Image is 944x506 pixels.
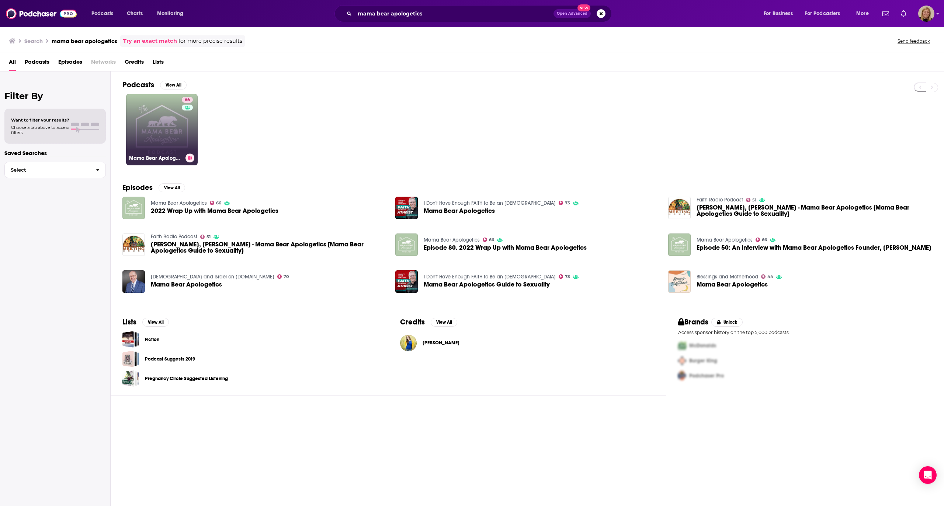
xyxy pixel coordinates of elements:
[423,340,459,346] a: Hillary Morgan Ferrer
[153,56,164,71] a: Lists
[483,238,494,242] a: 66
[395,233,418,256] img: Episode 80. 2022 Wrap Up with Mama Bear Apologetics
[697,281,768,288] a: Mama Bear Apologetics
[122,370,139,387] span: Pregnancy Circle Suggested Listening
[178,37,242,45] span: for more precise results
[25,56,49,71] a: Podcasts
[145,375,228,383] a: Pregnancy Circle Suggested Listening
[126,94,198,165] a: 66Mama Bear Apologetics
[277,274,289,279] a: 70
[689,342,716,349] span: McDonalds
[122,80,187,89] a: PodcastsView All
[160,81,187,89] button: View All
[122,317,169,327] a: ListsView All
[400,331,654,355] button: Hillary Morgan FerrerHillary Morgan Ferrer
[424,281,550,288] span: Mama Bear Apologetics Guide to Sexuality
[400,317,425,327] h2: Credits
[711,318,743,327] button: Unlock
[6,7,77,21] img: Podchaser - Follow, Share and Rate Podcasts
[668,197,691,219] img: Ferrer, Hillary Morgan - Mama Bear Apologetics {Mama Bear Apologetics Guide to Sexuality}
[395,270,418,293] img: Mama Bear Apologetics Guide to Sexuality
[489,238,494,242] span: 66
[559,201,570,205] a: 73
[759,8,802,20] button: open menu
[4,162,106,178] button: Select
[5,168,90,172] span: Select
[159,183,185,192] button: View All
[697,237,753,243] a: Mama Bear Apologetics
[11,117,69,123] span: Want to filter your results?
[689,358,717,364] span: Burger King
[424,237,480,243] a: Mama Bear Apologetics
[668,233,691,256] img: Episode 50: An Interview with Mama Bear Apologetics Founder, Hillary Ferrer
[761,274,774,279] a: 44
[24,38,43,45] h3: Search
[122,331,139,348] span: Fiction
[151,281,222,288] span: Mama Bear Apologetics
[565,275,570,278] span: 73
[125,56,144,71] a: Credits
[697,274,758,280] a: Blessings and Motherhood
[431,318,457,327] button: View All
[424,200,556,206] a: I Don't Have Enough FAITH to Be an ATHEIST
[424,245,587,251] a: Episode 80. 2022 Wrap Up with Mama Bear Apologetics
[424,274,556,280] a: I Don't Have Enough FAITH to Be an ATHEIST
[553,9,591,18] button: Open AdvancedNew
[689,373,724,379] span: Podchaser Pro
[122,270,145,293] a: Mama Bear Apologetics
[557,12,587,15] span: Open Advanced
[746,198,757,202] a: 51
[127,8,143,19] span: Charts
[752,198,756,202] span: 51
[210,201,222,205] a: 66
[142,318,169,327] button: View All
[216,201,221,205] span: 66
[151,208,278,214] a: 2022 Wrap Up with Mama Bear Apologetics
[395,197,418,219] a: Mama Bear Apologetics
[4,91,106,101] h2: Filter By
[697,245,931,251] a: Episode 50: An Interview with Mama Bear Apologetics Founder, Hillary Ferrer
[697,204,932,217] a: Ferrer, Hillary Morgan - Mama Bear Apologetics {Mama Bear Apologetics Guide to Sexuality}
[122,197,145,219] a: 2022 Wrap Up with Mama Bear Apologetics
[284,275,289,278] span: 70
[678,330,932,335] p: Access sponsor history on the top 5,000 podcasts.
[668,270,691,293] a: Mama Bear Apologetics
[151,233,197,240] a: Faith Radio Podcast
[122,351,139,367] a: Podcast Suggests 2019
[200,235,211,239] a: 51
[122,233,145,256] img: Ferrer, Hillary Morgan - Mama Bear Apologetics {Mama Bear Apologetics Guide to Sexuality}
[756,238,767,242] a: 66
[9,56,16,71] a: All
[185,96,190,104] span: 66
[851,8,878,20] button: open menu
[918,6,934,22] button: Show profile menu
[424,208,495,214] span: Mama Bear Apologetics
[86,8,123,20] button: open menu
[355,8,553,20] input: Search podcasts, credits, & more...
[565,201,570,205] span: 73
[805,8,840,19] span: For Podcasters
[151,274,274,280] a: Holy Scriptures and Israel on Oneplace.com
[151,200,207,206] a: Mama Bear Apologetics
[898,7,909,20] a: Show notifications dropdown
[122,317,136,327] h2: Lists
[675,368,689,383] img: Third Pro Logo
[145,335,159,344] a: Fiction
[341,5,619,22] div: Search podcasts, credits, & more...
[151,241,386,254] span: [PERSON_NAME], [PERSON_NAME] - Mama Bear Apologetics {Mama Bear Apologetics Guide to Sexuality}
[697,204,932,217] span: [PERSON_NAME], [PERSON_NAME] - Mama Bear Apologetics {Mama Bear Apologetics Guide to Sexuality}
[678,317,709,327] h2: Brands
